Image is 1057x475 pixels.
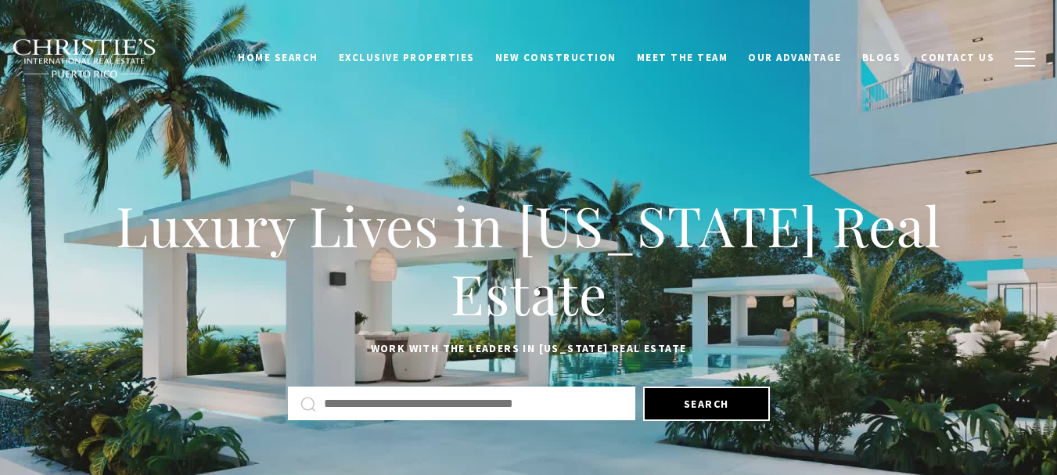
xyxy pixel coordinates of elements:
span: Exclusive Properties [339,51,475,64]
a: Blogs [852,43,911,73]
img: Christie's International Real Estate black text logo [12,38,157,79]
button: Search [643,387,770,421]
h1: Luxury Lives in [US_STATE] Real Estate [39,191,1018,328]
span: Contact Us [921,51,994,64]
a: New Construction [485,43,627,73]
span: Our Advantage [748,51,842,64]
p: Work with the leaders in [US_STATE] Real Estate [39,340,1018,358]
span: New Construction [495,51,617,64]
a: Meet the Team [627,43,739,73]
a: Our Advantage [738,43,852,73]
a: Home Search [228,43,329,73]
a: Exclusive Properties [329,43,485,73]
span: Blogs [862,51,901,64]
